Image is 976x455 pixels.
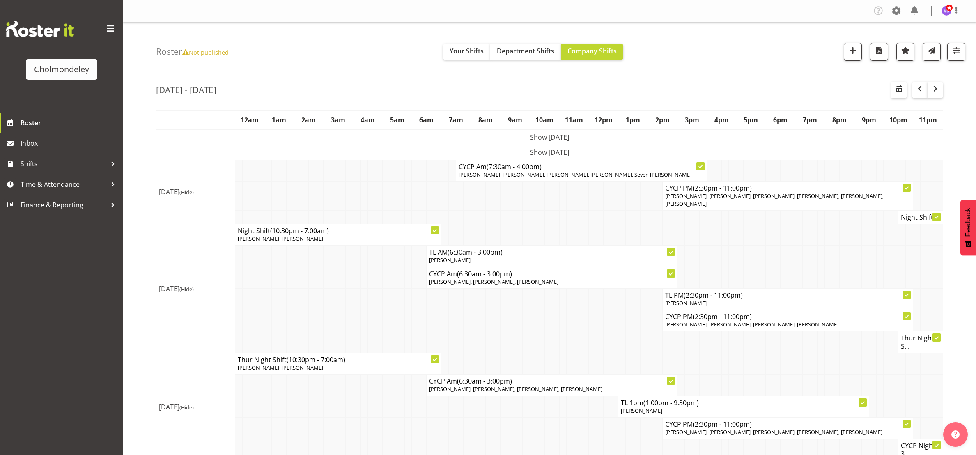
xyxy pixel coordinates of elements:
span: (2:30pm - 11:00pm) [693,420,752,429]
td: [DATE] [156,224,235,353]
span: (2:30pm - 11:00pm) [693,312,752,321]
span: Shifts [21,158,107,170]
span: [PERSON_NAME], [PERSON_NAME], [PERSON_NAME], [PERSON_NAME] [429,385,602,393]
h4: CYCP PM [665,420,910,428]
span: [PERSON_NAME] [621,407,662,414]
button: Highlight an important date within the roster. [896,43,914,61]
td: [DATE] [156,160,235,224]
h4: CYCP Am [459,163,704,171]
th: 10am [530,110,559,129]
span: (7:30am - 4:00pm) [487,162,542,171]
th: 3am [324,110,353,129]
td: Show [DATE] [156,129,943,145]
span: [PERSON_NAME], [PERSON_NAME], [PERSON_NAME], [PERSON_NAME], [PERSON_NAME], [PERSON_NAME] [665,192,884,207]
th: 6am [412,110,441,129]
span: Department Shifts [497,46,554,55]
span: (Hide) [179,404,194,411]
button: Select a specific date within the roster. [891,82,907,98]
span: Finance & Reporting [21,199,107,211]
th: 2am [294,110,324,129]
img: victoria-spackman5507.jpg [942,6,951,16]
h4: Night Shift [901,213,940,221]
h4: CYCP PM [665,184,910,192]
span: (10:30pm - 7:00am) [270,226,329,235]
th: 7am [441,110,471,129]
span: [PERSON_NAME], [PERSON_NAME], [PERSON_NAME], [PERSON_NAME] [665,321,838,328]
span: (2:30pm - 11:00pm) [684,291,743,300]
img: Rosterit website logo [6,21,74,37]
span: Feedback [965,208,972,237]
span: [PERSON_NAME], [PERSON_NAME], [PERSON_NAME], [PERSON_NAME], Seven [PERSON_NAME] [459,171,691,178]
span: (6:30am - 3:00pm) [457,269,512,278]
th: 1am [264,110,294,129]
th: 9pm [854,110,884,129]
span: [PERSON_NAME] [665,299,707,307]
h4: Thur Night S... [901,334,940,350]
button: Department Shifts [490,44,561,60]
h4: TL PM [665,291,910,299]
h4: CYCP PM [665,313,910,321]
th: 10pm [884,110,913,129]
span: (1:00pm - 9:30pm) [643,398,699,407]
th: 5pm [736,110,766,129]
h4: Roster [156,47,229,56]
span: Roster [21,117,119,129]
button: Download a PDF of the roster according to the set date range. [870,43,888,61]
span: Inbox [21,137,119,149]
span: [PERSON_NAME], [PERSON_NAME], [PERSON_NAME] [429,278,558,285]
h4: TL 1pm [621,399,866,407]
td: Show [DATE] [156,145,943,160]
span: (6:30am - 3:00pm) [448,248,503,257]
th: 12pm [589,110,618,129]
th: 1pm [618,110,648,129]
button: Your Shifts [443,44,490,60]
th: 6pm [766,110,795,129]
span: (Hide) [179,188,194,196]
span: Your Shifts [450,46,484,55]
img: help-xxl-2.png [951,430,960,439]
th: 5am [382,110,412,129]
button: Add a new shift [844,43,862,61]
button: Company Shifts [561,44,623,60]
th: 7pm [795,110,825,129]
span: Time & Attendance [21,178,107,191]
th: 12am [235,110,264,129]
h4: Thur Night Shift [238,356,439,364]
th: 2pm [648,110,677,129]
th: 4am [353,110,382,129]
h4: Night Shift [238,227,439,235]
button: Feedback - Show survey [960,200,976,255]
span: (Hide) [179,285,194,293]
span: (2:30pm - 11:00pm) [693,184,752,193]
th: 8pm [824,110,854,129]
th: 11am [559,110,589,129]
span: Not published [182,48,229,56]
h4: CYCP Am [429,270,674,278]
span: [PERSON_NAME], [PERSON_NAME], [PERSON_NAME], [PERSON_NAME], [PERSON_NAME] [665,428,882,436]
th: 8am [471,110,501,129]
h4: CYCP Am [429,377,674,385]
span: Company Shifts [567,46,617,55]
h2: [DATE] - [DATE] [156,85,216,95]
span: (10:30pm - 7:00am) [287,355,345,364]
th: 11pm [913,110,943,129]
th: 4pm [707,110,736,129]
div: Cholmondeley [34,63,89,76]
th: 3pm [677,110,707,129]
span: [PERSON_NAME] [429,256,471,264]
button: Filter Shifts [947,43,965,61]
span: (6:30am - 3:00pm) [457,377,512,386]
h4: TL AM [429,248,674,256]
span: [PERSON_NAME], [PERSON_NAME] [238,235,323,242]
button: Send a list of all shifts for the selected filtered period to all rostered employees. [923,43,941,61]
th: 9am [500,110,530,129]
span: [PERSON_NAME], [PERSON_NAME] [238,364,323,371]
